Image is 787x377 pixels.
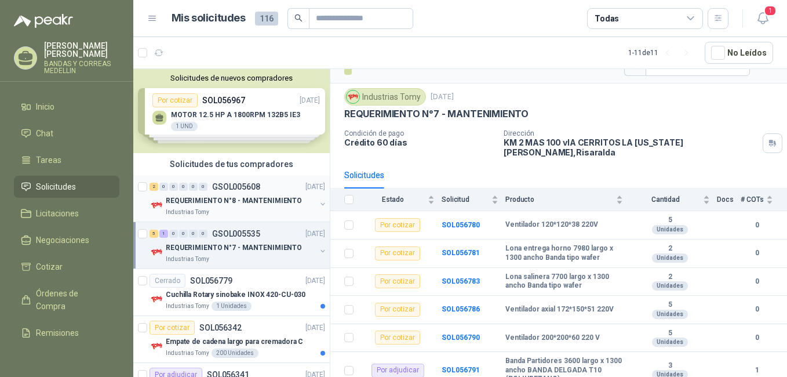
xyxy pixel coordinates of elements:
span: Remisiones [36,327,79,339]
th: Estado [360,188,442,211]
div: 0 [179,230,188,238]
span: search [294,14,303,22]
b: Lona salinera 7700 largo x 1300 ancho Banda tipo wafer [505,273,623,291]
span: Tareas [36,154,61,166]
b: 2 [630,244,710,253]
b: Ventilador axial 172*150*51 220V [505,305,614,314]
button: 1 [752,8,773,29]
p: [DATE] [305,275,325,287]
b: 0 [741,332,773,343]
a: Inicio [14,96,119,118]
a: Negociaciones [14,229,119,251]
p: Empate de cadena largo para cremadora C [166,336,303,347]
th: Producto [505,188,630,211]
b: Lona entrega horno 7980 largo x 1300 ancho Banda tipo wafer [505,244,623,262]
p: Industrias Tomy [166,208,209,217]
img: Company Logo [150,292,163,306]
a: Por cotizarSOL056342[DATE] Company LogoEmpate de cadena largo para cremadora CIndustrias Tomy200 ... [133,316,330,363]
a: Tareas [14,149,119,171]
span: Negociaciones [36,234,89,246]
div: 0 [189,183,198,191]
div: 200 Unidades [212,349,258,358]
div: 0 [179,183,188,191]
p: BANDAS Y CORREAS MEDELLIN [44,60,119,74]
span: Órdenes de Compra [36,287,108,313]
div: Unidades [652,281,688,291]
b: 0 [741,304,773,315]
p: [DATE] [305,182,325,193]
p: SOL056779 [190,277,232,285]
span: Licitaciones [36,207,79,220]
div: Solicitudes de nuevos compradoresPor cotizarSOL056967[DATE] MOTOR 12.5 HP A 1800RPM 132B5 IE31 UN... [133,69,330,153]
p: SOL056342 [199,324,242,332]
a: SOL056783 [442,277,480,285]
p: [PERSON_NAME] [PERSON_NAME] [44,42,119,58]
b: SOL056780 [442,221,480,229]
div: Por cotizar [375,303,420,317]
div: Todas [595,12,619,25]
div: Por cotizar [150,321,195,335]
b: 0 [741,220,773,231]
th: Cantidad [630,188,717,211]
p: Industrias Tomy [166,302,209,311]
div: 1 Unidades [212,302,252,311]
p: KM 2 MAS 100 vIA CERRITOS LA [US_STATE] [PERSON_NAME] , Risaralda [504,137,758,157]
a: SOL056781 [442,249,480,257]
th: Solicitud [442,188,505,211]
b: 0 [741,276,773,287]
img: Company Logo [150,245,163,259]
a: Chat [14,122,119,144]
span: 116 [255,12,278,26]
div: Unidades [652,338,688,347]
span: Cantidad [630,195,701,204]
div: Solicitudes de tus compradores [133,153,330,175]
div: Unidades [652,253,688,263]
b: 2 [630,273,710,282]
a: Solicitudes [14,176,119,198]
b: 5 [630,329,710,338]
a: CerradoSOL056779[DATE] Company LogoCuchilla Rotary sinobake INOX 420-CU-030Industrias Tomy1 Unidades [133,269,330,316]
p: REQUERIMIENTO N°7 - MANTENIMIENTO [166,242,302,253]
img: Company Logo [347,90,359,103]
div: 0 [189,230,198,238]
div: Por cotizar [375,331,420,345]
span: 1 [764,5,777,16]
div: 0 [159,183,168,191]
div: 2 [150,183,158,191]
b: 5 [630,216,710,225]
p: [DATE] [305,322,325,333]
a: SOL056790 [442,333,480,342]
span: Chat [36,127,53,140]
th: Docs [717,188,741,211]
b: SOL056791 [442,366,480,374]
div: Por cotizar [375,246,420,260]
div: Por cotizar [375,218,420,232]
a: Licitaciones [14,202,119,224]
span: Estado [360,195,425,204]
a: Cotizar [14,256,119,278]
div: 0 [199,230,207,238]
h1: Mis solicitudes [172,10,246,27]
b: Ventilador 200*200*60 220 V [505,333,600,343]
p: GSOL005608 [212,183,260,191]
img: Company Logo [150,198,163,212]
b: 5 [630,300,710,310]
span: Inicio [36,100,54,113]
img: Logo peakr [14,14,73,28]
span: Solicitud [442,195,489,204]
p: Industrias Tomy [166,349,209,358]
a: Órdenes de Compra [14,282,119,317]
p: Industrias Tomy [166,255,209,264]
a: 5 1 0 0 0 0 GSOL005535[DATE] Company LogoREQUERIMIENTO N°7 - MANTENIMIENTOIndustrias Tomy [150,227,327,264]
div: Unidades [652,310,688,319]
b: Ventilador 120*120*38 220V [505,220,598,230]
a: SOL056786 [442,305,480,313]
div: 1 - 11 de 11 [628,43,695,62]
b: 3 [630,361,710,371]
p: Crédito 60 días [344,137,494,147]
img: Company Logo [150,339,163,353]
